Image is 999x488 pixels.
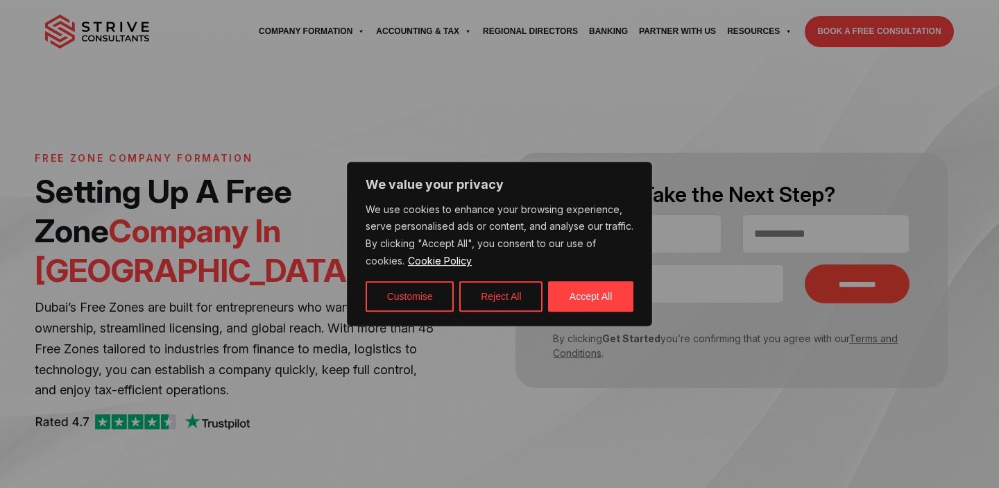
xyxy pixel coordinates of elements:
button: Customise [366,281,454,312]
button: Accept All [548,281,633,312]
p: We use cookies to enhance your browsing experience, serve personalised ads or content, and analys... [366,201,633,271]
div: We value your privacy [347,162,652,327]
p: We value your privacy [366,176,633,193]
a: Cookie Policy [407,254,472,267]
button: Reject All [459,281,543,312]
